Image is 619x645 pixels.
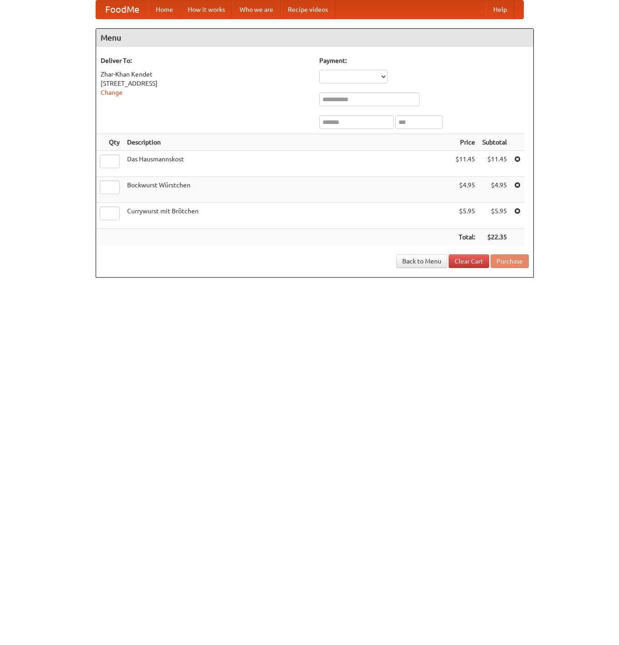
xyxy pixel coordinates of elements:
[232,0,281,19] a: Who we are
[96,134,123,151] th: Qty
[452,151,479,177] td: $11.45
[101,56,310,65] h5: Deliver To:
[452,229,479,246] th: Total:
[479,134,511,151] th: Subtotal
[101,70,310,79] div: Zhar-Khan Kendet
[491,254,529,268] button: Purchase
[449,254,489,268] a: Clear Cart
[123,203,452,229] td: Currywurst mit Brötchen
[96,29,533,47] h4: Menu
[101,89,123,96] a: Change
[479,151,511,177] td: $11.45
[96,0,148,19] a: FoodMe
[101,79,310,88] div: [STREET_ADDRESS]
[479,177,511,203] td: $4.95
[396,254,447,268] a: Back to Menu
[479,203,511,229] td: $5.95
[148,0,180,19] a: Home
[123,177,452,203] td: Bockwurst Würstchen
[452,177,479,203] td: $4.95
[486,0,514,19] a: Help
[452,203,479,229] td: $5.95
[123,134,452,151] th: Description
[319,56,529,65] h5: Payment:
[281,0,335,19] a: Recipe videos
[180,0,232,19] a: How it works
[123,151,452,177] td: Das Hausmannskost
[479,229,511,246] th: $22.35
[452,134,479,151] th: Price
